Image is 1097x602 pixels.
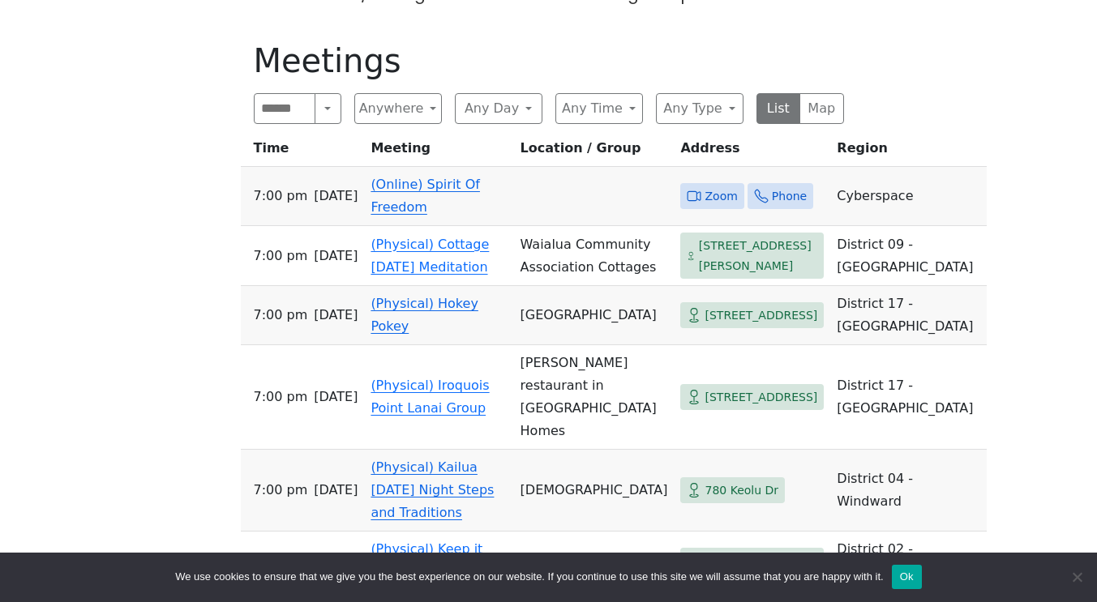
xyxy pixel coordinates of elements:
[241,137,365,167] th: Time
[705,480,778,501] span: 780 Keolu Dr
[455,93,542,124] button: Any Day
[315,93,341,124] button: Search
[514,226,675,286] td: Waialua Community Association Cottages
[371,177,480,215] a: (Online) Spirit Of Freedom
[371,459,494,520] a: (Physical) Kailua [DATE] Night Steps and Traditions
[830,286,986,345] td: District 17 - [GEOGRAPHIC_DATA]
[514,286,675,345] td: [GEOGRAPHIC_DATA]
[705,186,737,207] span: Zoom
[314,304,358,327] span: [DATE]
[830,532,986,591] td: District 02 - [GEOGRAPHIC_DATA]
[314,479,358,502] span: [DATE]
[254,245,308,267] span: 7:00 PM
[371,237,489,275] a: (Physical) Cottage [DATE] Meditation
[254,549,308,572] span: 7:00 PM
[254,386,308,408] span: 7:00 PM
[314,549,358,572] span: [DATE]
[175,569,883,585] span: We use cookies to ensure that we give you the best experience on our website. If you continue to ...
[514,345,675,450] td: [PERSON_NAME] restaurant in [GEOGRAPHIC_DATA] Homes
[371,378,489,416] a: (Physical) Iroquois Point Lanai Group
[254,304,308,327] span: 7:00 PM
[514,450,675,532] td: [DEMOGRAPHIC_DATA]
[314,185,358,207] span: [DATE]
[254,185,308,207] span: 7:00 PM
[892,565,922,589] button: Ok
[1069,569,1085,585] span: No
[371,541,482,579] a: (Physical) Keep it Simple
[254,93,316,124] input: Search
[830,137,986,167] th: Region
[705,387,817,408] span: [STREET_ADDRESS]
[514,137,675,167] th: Location / Group
[830,345,986,450] td: District 17 - [GEOGRAPHIC_DATA]
[354,93,442,124] button: Anywhere
[555,93,643,124] button: Any Time
[314,386,358,408] span: [DATE]
[830,450,986,532] td: District 04 - Windward
[314,245,358,267] span: [DATE]
[705,305,817,326] span: [STREET_ADDRESS]
[364,137,513,167] th: Meeting
[705,551,817,571] span: [STREET_ADDRESS]
[699,236,818,275] span: [STREET_ADDRESS][PERSON_NAME]
[756,93,801,124] button: List
[656,93,743,124] button: Any Type
[514,532,675,591] td: Faith House Ministries
[830,167,986,226] td: Cyberspace
[254,41,844,80] h1: Meetings
[772,186,807,207] span: Phone
[254,479,308,502] span: 7:00 PM
[371,296,478,334] a: (Physical) Hokey Pokey
[830,226,986,286] td: District 09 - [GEOGRAPHIC_DATA]
[799,93,844,124] button: Map
[674,137,830,167] th: Address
